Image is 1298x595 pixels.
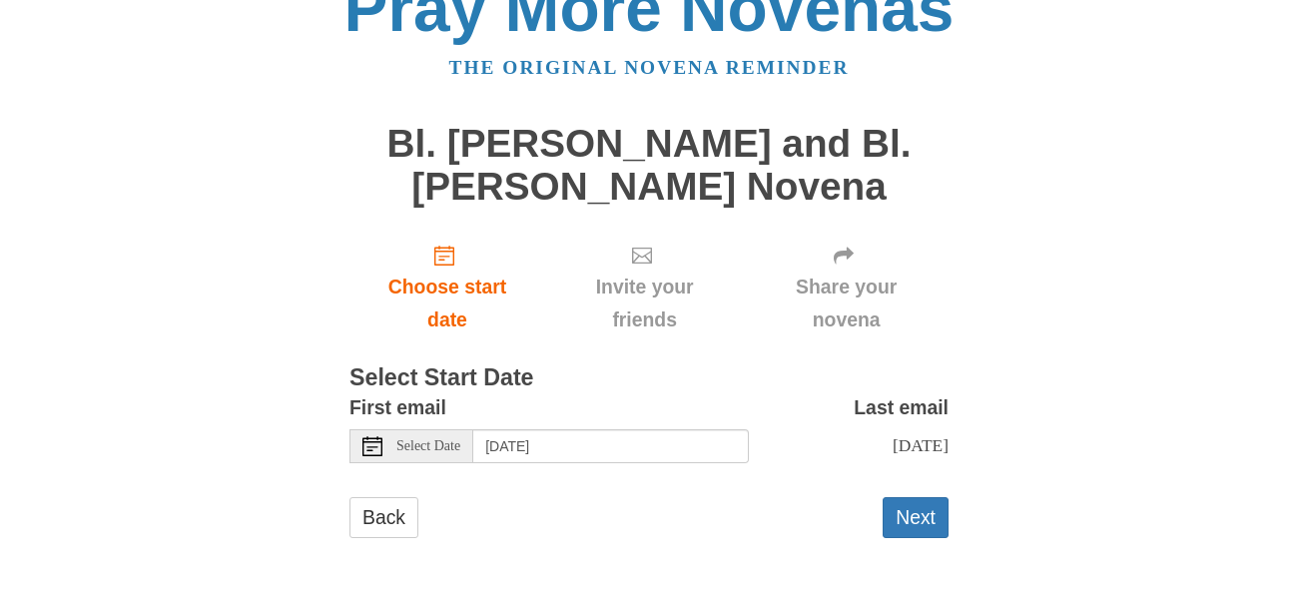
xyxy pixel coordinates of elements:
[369,271,525,336] span: Choose start date
[349,497,418,538] a: Back
[349,228,545,346] a: Choose start date
[764,271,929,336] span: Share your novena
[854,391,949,424] label: Last email
[349,365,949,391] h3: Select Start Date
[565,271,724,336] span: Invite your friends
[545,228,744,346] div: Click "Next" to confirm your start date first.
[744,228,949,346] div: Click "Next" to confirm your start date first.
[349,391,446,424] label: First email
[349,123,949,208] h1: Bl. [PERSON_NAME] and Bl. [PERSON_NAME] Novena
[449,57,850,78] a: The original novena reminder
[396,439,460,453] span: Select Date
[883,497,949,538] button: Next
[893,435,949,455] span: [DATE]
